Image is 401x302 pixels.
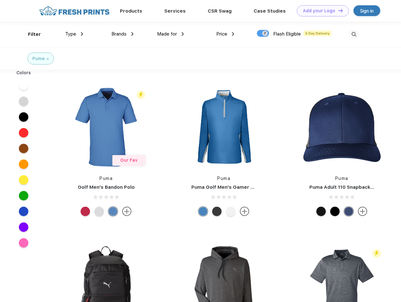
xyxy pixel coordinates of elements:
[81,32,83,36] img: dropdown.png
[212,207,222,216] div: Puma Black
[157,31,177,37] span: Made for
[108,207,118,216] div: Lake Blue
[191,184,291,190] a: Puma Golf Men's Gamer Golf Quarter-Zip
[316,207,326,216] div: Pma Blk with Pma Blk
[226,207,235,216] div: Bright White
[137,91,145,99] img: flash_active_toggle.svg
[208,8,232,14] a: CSR Swag
[303,8,335,14] div: Add your Logo
[78,184,135,190] a: Golf Men's Bandon Polo
[182,85,266,169] img: func=resize&h=266
[349,29,359,40] img: desktop_search.svg
[198,207,208,216] div: Bright Cobalt
[273,31,301,37] span: Flash Eligible
[37,5,111,16] img: fo%20logo%202.webp
[358,207,367,216] img: more.svg
[64,85,148,169] img: func=resize&h=266
[94,207,104,216] div: High Rise
[303,31,331,36] span: 5 Day Delivery
[131,32,133,36] img: dropdown.png
[81,207,90,216] div: Ski Patrol
[335,176,348,181] a: Puma
[216,31,227,37] span: Price
[353,5,380,16] a: Sign in
[372,249,381,258] img: flash_active_toggle.svg
[28,31,41,38] div: Filter
[120,8,142,14] a: Products
[122,207,132,216] img: more.svg
[232,32,234,36] img: dropdown.png
[120,158,138,163] span: Our Fav
[65,31,76,37] span: Type
[300,85,384,169] img: func=resize&h=266
[217,176,230,181] a: Puma
[32,55,45,62] div: Puma
[344,207,353,216] div: Peacoat Qut Shd
[338,9,343,12] img: DT
[164,8,186,14] a: Services
[99,176,113,181] a: Puma
[182,32,184,36] img: dropdown.png
[360,7,374,14] div: Sign in
[240,207,249,216] img: more.svg
[330,207,340,216] div: Pma Blk Pma Blk
[12,70,36,76] div: Colors
[111,31,127,37] span: Brands
[47,58,49,60] img: filter_cancel.svg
